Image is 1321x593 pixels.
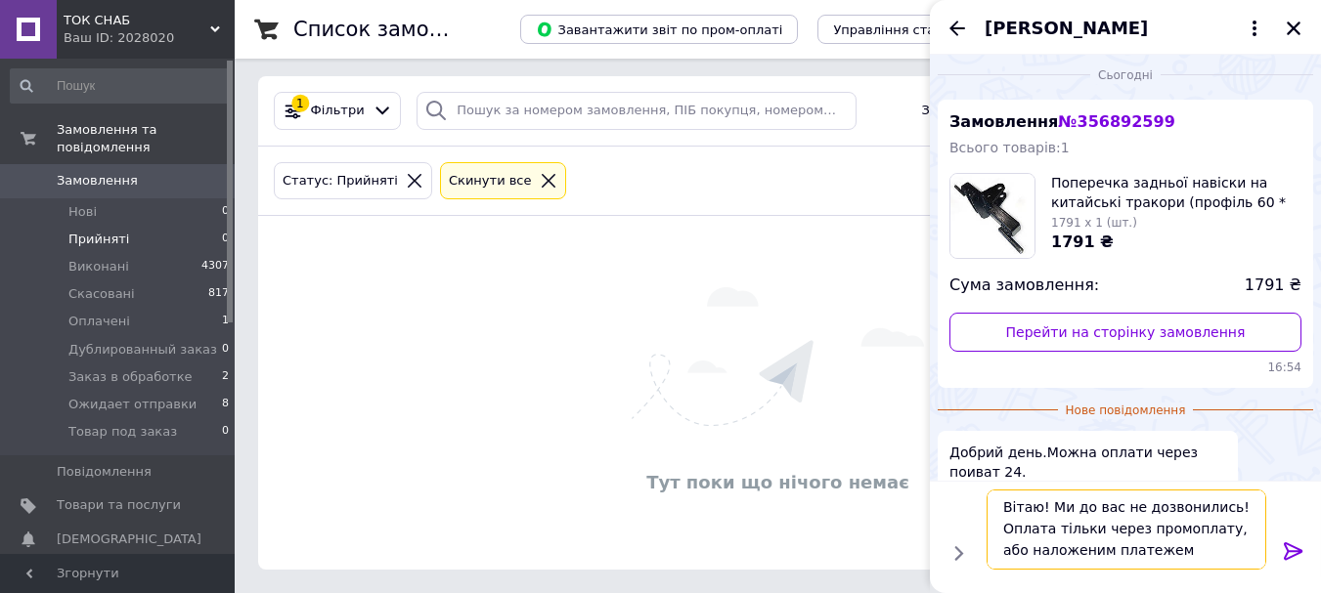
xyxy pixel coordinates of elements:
button: Назад [946,17,969,40]
button: Управління статусами [817,15,998,44]
span: 817 [208,285,229,303]
span: Замовлення та повідомлення [57,121,235,156]
span: Нові [68,203,97,221]
span: Управління статусами [833,22,983,37]
h1: Список замовлень [293,18,492,41]
span: 2 [222,368,229,386]
span: 16:54 12.08.2025 [949,360,1301,376]
span: Товар под заказ [68,423,177,441]
span: Ожидает отправки [68,396,197,413]
span: Збережені фільтри: [921,102,1054,120]
span: Фільтри [311,102,365,120]
input: Пошук за номером замовлення, ПІБ покупця, номером телефону, Email, номером накладної [417,92,856,130]
div: 12.08.2025 [938,64,1313,84]
textarea: Вітаю! Ми до вас не дозвонились! Оплата тільки через промоплату, або наложеним платежем [987,489,1266,570]
span: 0 [222,231,229,248]
span: Повідомлення [57,463,152,481]
span: № 356892599 [1058,112,1174,131]
span: Виконані [68,258,129,275]
span: Скасовані [68,285,135,303]
span: Замовлення [57,172,138,190]
div: Cкинути все [445,171,536,191]
span: [PERSON_NAME] [985,16,1148,41]
span: Сума замовлення: [949,275,1099,297]
span: Поперечка задньої навіски на китайські тракори (профіль 60 * 60, 6 мм) [1051,173,1301,212]
span: 1 [222,313,229,330]
span: Заказ в обработке [68,368,193,386]
span: [DEMOGRAPHIC_DATA] [57,530,201,548]
span: Товари та послуги [57,496,181,514]
button: Показати кнопки [946,540,971,566]
button: [PERSON_NAME] [985,16,1266,41]
span: 1791 ₴ [1245,275,1301,297]
span: Дублированный заказ [68,341,217,359]
span: ТОК СНАБ [64,12,210,29]
input: Пошук [10,68,231,104]
span: Всього товарів: 1 [949,140,1070,155]
a: Перейти на сторінку замовлення [949,313,1301,352]
span: 0 [222,341,229,359]
img: 6378956021_w160_h160_poperechka-zadnoyi-naviski.jpg [950,174,1035,258]
span: Сьогодні [1090,67,1161,84]
span: Прийняті [68,231,129,248]
span: 8 [222,396,229,413]
span: Замовлення [949,112,1175,131]
div: Тут поки що нічого немає [268,470,1288,494]
button: Закрити [1282,17,1305,40]
span: Завантажити звіт по пром-оплаті [536,21,782,38]
span: Оплачені [68,313,130,330]
span: 4307 [201,258,229,275]
div: Ваш ID: 2028020 [64,29,235,47]
span: 1791 x 1 (шт.) [1051,216,1137,230]
button: Завантажити звіт по пром-оплаті [520,15,798,44]
span: 0 [222,203,229,221]
div: 1 [291,95,309,112]
span: Нове повідомлення [1058,402,1194,419]
div: Статус: Прийняті [279,171,402,191]
span: 1791 ₴ [1051,233,1114,251]
span: 0 [222,423,229,441]
span: Добрий день.Можна оплати через поиват 24. [949,443,1226,482]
